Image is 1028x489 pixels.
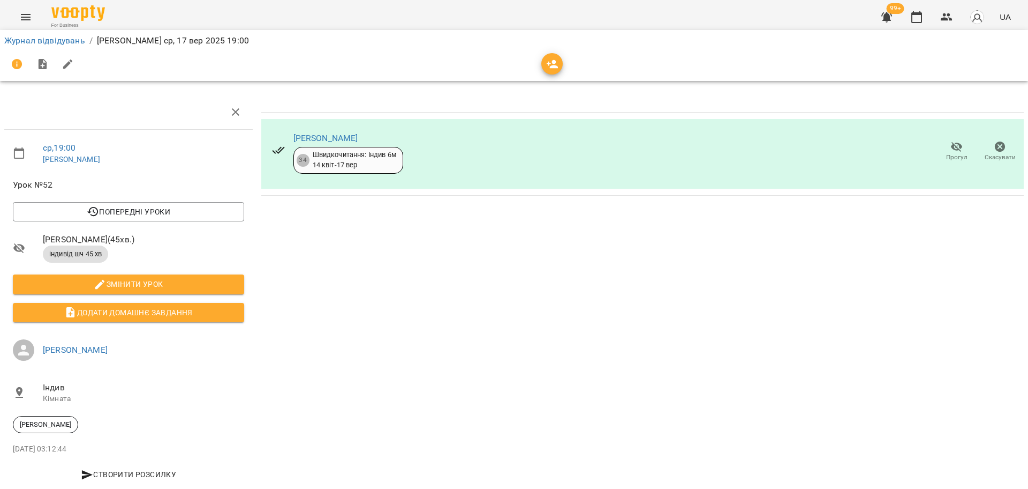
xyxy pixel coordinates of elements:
span: Скасувати [985,153,1016,162]
img: Voopty Logo [51,5,105,21]
li: / [89,34,93,47]
span: [PERSON_NAME] [13,420,78,429]
button: Змінити урок [13,275,244,294]
span: Індив [43,381,244,394]
span: Прогул [946,153,967,162]
span: [PERSON_NAME] ( 45 хв. ) [43,233,244,246]
a: [PERSON_NAME] [293,133,358,143]
button: Попередні уроки [13,202,244,221]
p: Кімната [43,394,244,404]
button: Додати домашнє завдання [13,303,244,322]
a: ср , 19:00 [43,143,75,153]
a: Журнал відвідувань [4,35,85,46]
div: Швидкочитання: Індив 6м 14 квіт - 17 вер [313,150,396,170]
span: UA [1000,11,1011,23]
span: Створити розсилку [17,468,240,481]
span: Урок №52 [13,179,244,191]
p: [DATE] 03:12:44 [13,444,244,455]
button: UA [995,7,1015,27]
span: індивід шч 45 хв [43,249,108,259]
span: Змінити урок [21,278,236,291]
button: Скасувати [978,137,1022,167]
span: 99+ [887,3,904,14]
button: Menu [13,4,39,30]
div: [PERSON_NAME] [13,416,78,433]
span: Додати домашнє завдання [21,306,236,319]
img: avatar_s.png [970,10,985,25]
span: For Business [51,22,105,29]
button: Створити розсилку [13,465,244,484]
a: [PERSON_NAME] [43,155,100,164]
div: 34 [297,154,309,167]
button: Прогул [935,137,978,167]
a: [PERSON_NAME] [43,345,108,355]
span: Попередні уроки [21,205,236,218]
p: [PERSON_NAME] ср, 17 вер 2025 19:00 [97,34,249,47]
nav: breadcrumb [4,34,1024,47]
